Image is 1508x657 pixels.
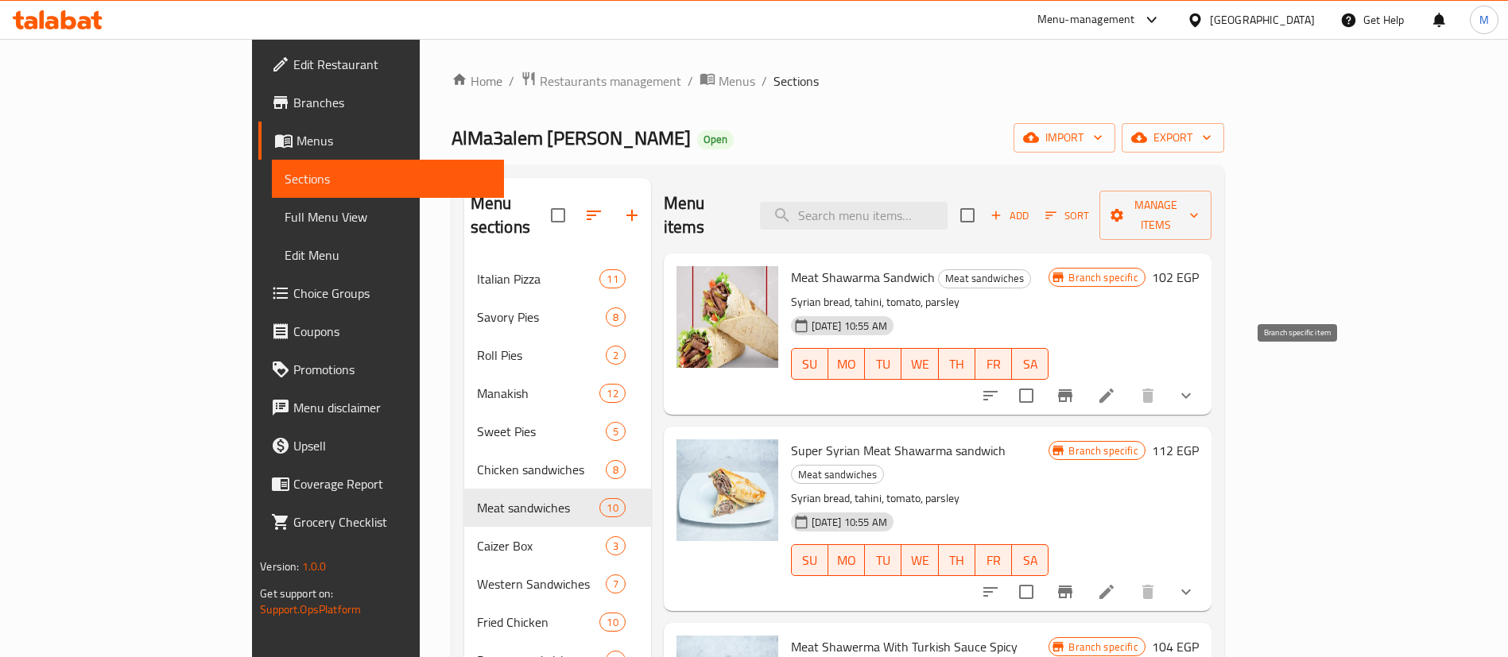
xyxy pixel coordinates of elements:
div: items [606,574,626,593]
a: Support.OpsPlatform [260,599,361,620]
p: Syrian bread, tahini, tomato, parsley [791,292,1049,312]
li: / [762,71,767,91]
div: Manakish12 [464,374,651,412]
span: Add [988,207,1031,225]
div: Sweet Pies5 [464,412,651,450]
div: Meat sandwiches10 [464,489,651,527]
button: WE [901,544,938,576]
span: Version: [260,556,299,577]
span: 3 [607,539,625,554]
div: Caizer Box3 [464,527,651,565]
span: Select to update [1010,575,1043,609]
div: Sweet Pies [477,422,606,441]
span: Restaurants management [540,71,681,91]
div: items [599,384,625,403]
button: delete [1129,573,1167,611]
span: Caizer Box [477,536,606,555]
span: Branch specific [1062,270,1144,285]
span: SA [1018,353,1042,376]
svg: Show Choices [1177,386,1196,405]
button: MO [828,348,865,380]
button: TU [865,544,901,576]
button: sort-choices [971,377,1010,415]
span: 8 [607,310,625,325]
h2: Menu items [664,191,742,239]
div: Meat sandwiches [477,498,600,517]
h6: 102 EGP [1152,266,1199,288]
span: Branch specific [1062,640,1144,655]
span: Promotions [293,360,491,379]
span: Select section [951,199,984,232]
span: 10 [600,615,624,630]
div: items [599,498,625,517]
div: Menu-management [1037,10,1135,29]
button: SU [791,544,828,576]
span: Meat sandwiches [792,466,883,484]
span: Add item [984,203,1035,228]
span: WE [908,549,932,572]
a: Coverage Report [258,465,504,503]
div: Open [697,130,734,149]
span: WE [908,353,932,376]
a: Edit Menu [272,236,504,274]
span: 7 [607,577,625,592]
button: SA [1012,348,1049,380]
div: Italian Pizza [477,269,600,288]
button: TH [939,544,975,576]
span: FR [982,549,1006,572]
span: Meat Shawarma Sandwich [791,265,935,289]
div: Meat sandwiches [938,269,1031,288]
a: Edit menu item [1097,386,1116,405]
a: Branches [258,83,504,122]
span: Select all sections [541,199,575,232]
span: 10 [600,500,624,516]
span: Upsell [293,436,491,455]
a: Menus [258,122,504,160]
span: Coverage Report [293,474,491,493]
span: Sort sections [575,196,613,234]
span: Savory Pies [477,307,606,327]
img: Super Syrian Meat Shawarma sandwich [676,439,778,541]
span: 2 [607,348,625,363]
a: Edit Restaurant [258,45,504,83]
div: items [606,422,626,441]
span: Menus [719,71,755,91]
a: Restaurants management [521,71,681,91]
button: TU [865,348,901,380]
h6: 112 EGP [1152,439,1199,462]
a: Promotions [258,350,504,388]
a: Coupons [258,312,504,350]
span: Full Menu View [285,207,491,226]
span: Western Sandwiches [477,574,606,593]
button: Add [984,203,1035,228]
div: Roll Pies2 [464,336,651,374]
span: Roll Pies [477,346,606,365]
span: export [1134,128,1211,148]
button: MO [828,544,865,576]
a: Grocery Checklist [258,503,504,541]
div: Chicken sandwiches8 [464,450,651,489]
div: Manakish [477,384,600,403]
span: Super Syrian Meat Shawarma sandwich [791,439,1006,462]
a: Sections [272,160,504,198]
h2: Menu sections [471,191,551,239]
button: FR [975,348,1012,380]
span: [DATE] 10:55 AM [805,319,894,334]
button: export [1122,123,1224,153]
span: Fried Chicken [477,613,600,632]
span: SU [798,353,822,376]
div: Fried Chicken10 [464,603,651,641]
div: items [599,613,625,632]
span: MO [835,549,859,572]
span: 8 [607,462,625,477]
span: Menus [297,131,491,150]
span: Menu disclaimer [293,398,491,417]
li: / [509,71,514,91]
a: Menu disclaimer [258,388,504,427]
span: Grocery Checklist [293,512,491,531]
